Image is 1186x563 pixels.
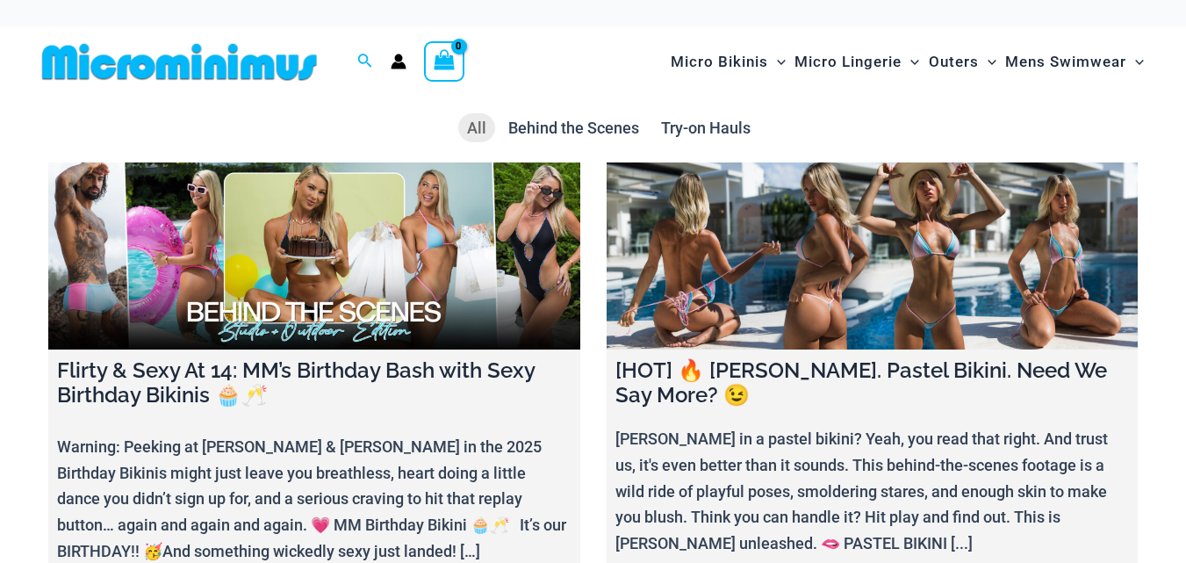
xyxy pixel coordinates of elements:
[666,35,790,89] a: Micro BikinisMenu ToggleMenu Toggle
[924,35,1001,89] a: OutersMenu ToggleMenu Toggle
[794,40,902,84] span: Micro Lingerie
[615,358,1130,409] h4: [HOT] 🔥 [PERSON_NAME]. Pastel Bikini. Need We Say More? 😉
[508,119,639,137] span: Behind the Scenes
[35,42,324,82] img: MM SHOP LOGO FLAT
[1001,35,1148,89] a: Mens SwimwearMenu ToggleMenu Toggle
[929,40,979,84] span: Outers
[424,41,464,82] a: View Shopping Cart, empty
[357,51,373,73] a: Search icon link
[661,119,751,137] span: Try-on Hauls
[664,32,1151,91] nav: Site Navigation
[1005,40,1126,84] span: Mens Swimwear
[790,35,924,89] a: Micro LingerieMenu ToggleMenu Toggle
[979,40,996,84] span: Menu Toggle
[607,162,1139,349] a: [HOT] 🔥 Olivia. Pastel Bikini. Need We Say More? 😉
[48,162,580,349] a: Flirty & Sexy At 14: MM’s Birthday Bash with Sexy Birthday Bikinis 🧁🥂
[615,426,1130,557] p: [PERSON_NAME] in a pastel bikini? Yeah, you read that right. And trust us, it's even better than ...
[391,54,406,69] a: Account icon link
[768,40,786,84] span: Menu Toggle
[902,40,919,84] span: Menu Toggle
[1126,40,1144,84] span: Menu Toggle
[671,40,768,84] span: Micro Bikinis
[467,119,486,137] span: All
[57,358,571,409] h4: Flirty & Sexy At 14: MM’s Birthday Bash with Sexy Birthday Bikinis 🧁🥂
